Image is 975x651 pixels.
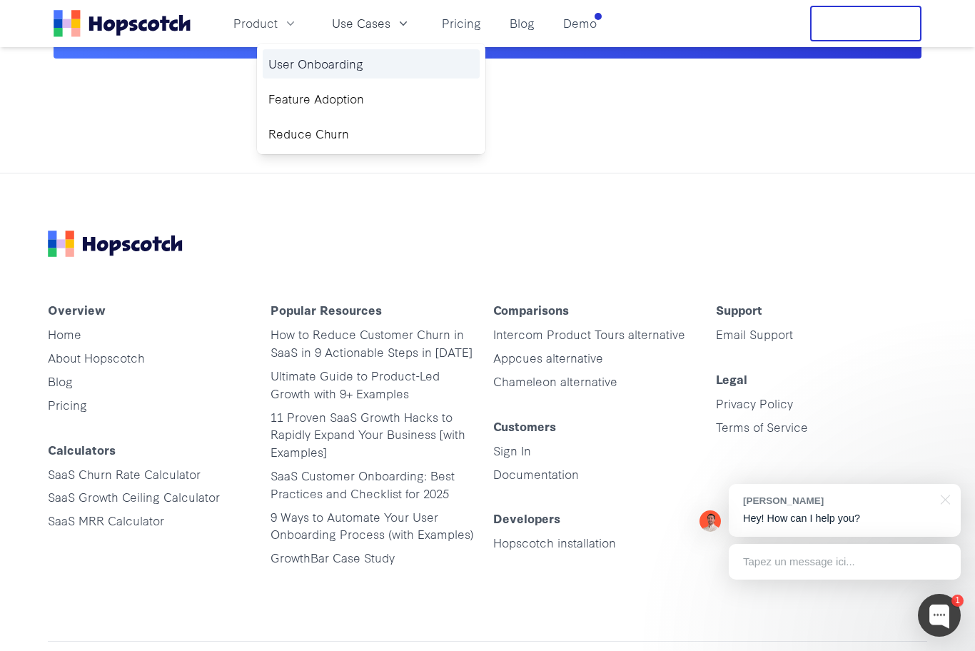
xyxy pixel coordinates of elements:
a: Blog [48,373,73,389]
h4: Legal [716,372,927,395]
p: Hey! How can I help you? [743,511,946,526]
h4: Popular Resources [271,303,482,325]
a: Home [54,10,191,37]
a: SaaS MRR Calculator [48,512,164,528]
a: Appcues alternative [493,349,603,365]
a: Demo [557,11,602,35]
a: Feature Adoption [263,84,480,113]
a: How to Reduce Customer Churn in SaaS in 9 Actionable Steps in [DATE] [271,325,473,360]
a: SaaS Growth Ceiling Calculator [48,488,220,505]
button: Use Cases [323,11,419,35]
a: Pricing [48,396,87,413]
a: GrowthBar Case Study [271,549,395,565]
div: [PERSON_NAME] [743,494,932,508]
a: 11 Proven SaaS Growth Hacks to Rapidly Expand Your Business [with Examples] [271,408,465,460]
a: User Onboarding [263,49,480,79]
a: Hopscotch installation [493,534,616,550]
a: Home [48,325,81,342]
a: Blog [504,11,540,35]
a: SaaS Churn Rate Calculator [48,465,201,482]
a: Terms of Service [716,418,808,435]
button: Free Trial [810,6,921,41]
a: Chameleon alternative [493,373,617,389]
h4: Developers [493,511,704,534]
a: Sign In [493,442,531,458]
a: SaaS Customer Onboarding: Best Practices and Checklist for 2025 [271,467,455,501]
div: Tapez un message ici... [729,544,961,580]
a: About Hopscotch [48,349,145,365]
span: Product [233,14,278,32]
span: Use Cases [332,14,390,32]
h4: Support [716,303,927,325]
a: Pricing [436,11,487,35]
button: Product [225,11,306,35]
div: 1 [951,595,964,607]
a: Privacy Policy [716,395,793,411]
h4: Overview [48,303,259,325]
a: Intercom Product Tours alternative [493,325,685,342]
a: 9 Ways to Automate Your User Onboarding Process (with Examples) [271,508,474,542]
a: Email Support [716,325,793,342]
h4: Customers [493,419,704,442]
h4: Comparisons [493,303,704,325]
a: Reduce Churn [263,119,480,148]
a: Ultimate Guide to Product-Led Growth with 9+ Examples [271,367,440,401]
h4: Calculators [48,443,259,465]
a: Documentation [493,465,579,482]
img: Mark Spera [699,510,721,532]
